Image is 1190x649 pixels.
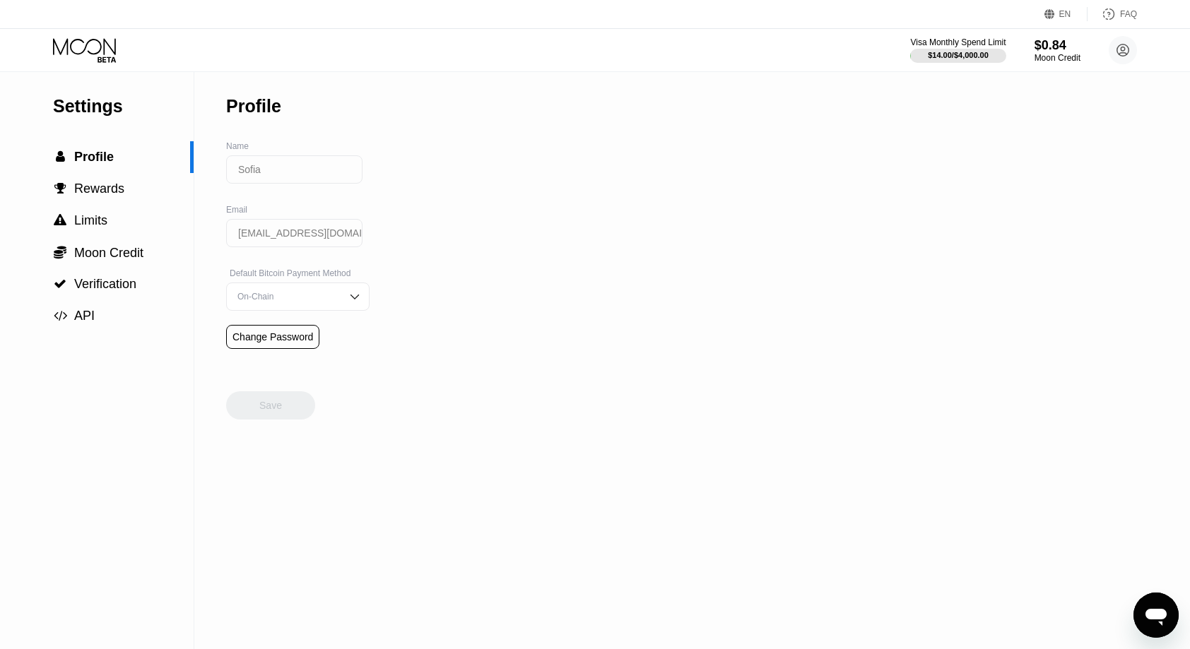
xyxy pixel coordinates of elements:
span:  [54,278,66,290]
div:  [53,182,67,195]
span: Profile [74,150,114,164]
span: Moon Credit [74,246,143,260]
div:  [53,278,67,290]
span: Limits [74,213,107,227]
div: Settings [53,96,194,117]
div: Visa Monthly Spend Limit [910,37,1006,47]
div:  [53,245,67,259]
span:  [54,245,66,259]
span: Rewards [74,181,124,196]
div: $0.84 [1035,38,1080,53]
span:  [54,182,66,195]
div:  [53,309,67,322]
div: Default Bitcoin Payment Method [226,268,370,278]
span:  [54,214,66,227]
div: Change Password [226,325,319,349]
div: $14.00 / $4,000.00 [928,51,989,59]
div: FAQ [1120,9,1137,19]
div: EN [1044,7,1088,21]
div: Profile [226,96,281,117]
div:  [53,150,67,163]
div: Visa Monthly Spend Limit$14.00/$4,000.00 [910,37,1006,63]
div: Moon Credit [1035,53,1080,63]
div: On-Chain [234,292,341,302]
span: Verification [74,277,136,291]
span: API [74,309,95,323]
div: FAQ [1088,7,1137,21]
div:  [53,214,67,227]
span:  [54,309,67,322]
div: EN [1059,9,1071,19]
span:  [56,150,65,163]
div: Change Password [232,331,313,343]
iframe: Кнопка запуска окна обмена сообщениями [1133,593,1179,638]
div: Email [226,205,370,215]
div: $0.84Moon Credit [1035,38,1080,63]
div: Name [226,141,370,151]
